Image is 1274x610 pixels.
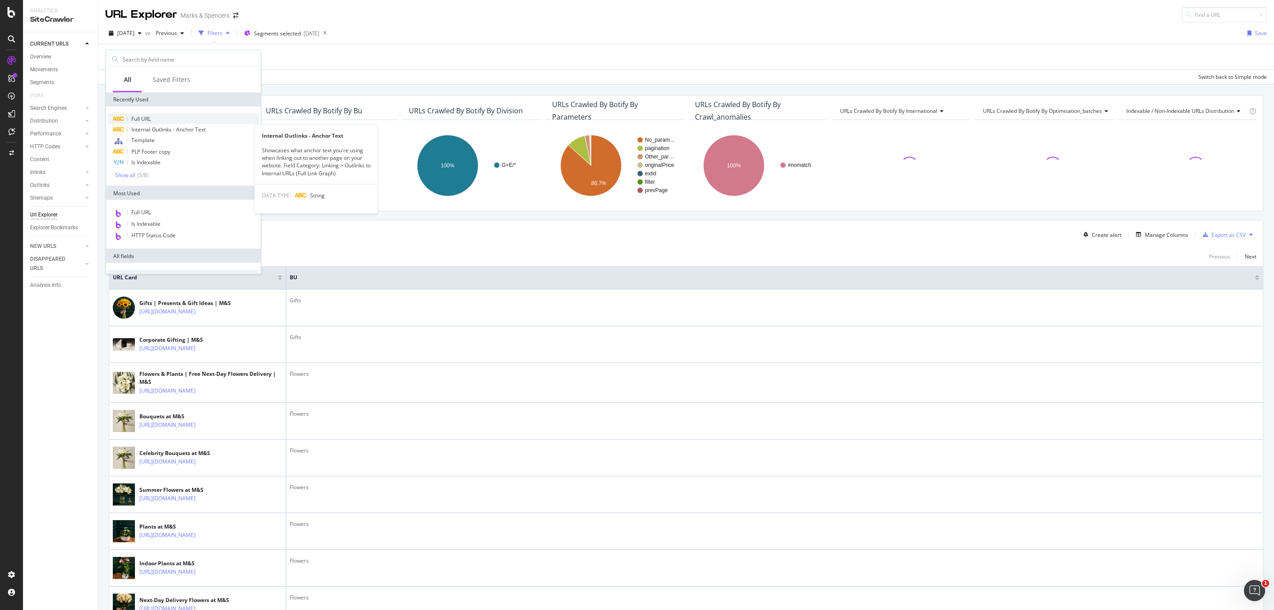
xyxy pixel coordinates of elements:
[139,421,196,429] a: [URL][DOMAIN_NAME]
[30,168,83,177] a: Inlinks
[30,255,75,273] div: DISAPPEARED URLS
[30,65,92,74] a: Movements
[290,557,1259,565] div: Flowers
[645,137,675,143] text: No_param…
[1245,253,1256,260] div: Next
[106,186,261,200] div: Most Used
[131,136,155,144] span: Template
[552,99,676,123] h4: URLs Crawled By Botify By parameters
[113,407,135,436] img: main image
[30,52,51,62] div: Overview
[113,554,135,583] img: main image
[290,520,1259,528] div: Flowers
[30,129,83,139] a: Performance
[139,370,282,386] div: Flowers & Plants | Free Next-Day Flowers Delivery | M&S
[139,449,234,457] div: Celebrity Bouquets at M&S
[545,127,683,204] svg: A chart.
[135,171,149,179] div: ( 5 / 8 )
[1244,580,1265,601] iframe: Intercom live chat
[139,560,234,568] div: Indoor Plants at M&S
[727,162,741,169] text: 100%
[139,344,196,353] a: [URL][DOMAIN_NAME]
[131,148,170,155] span: PLP Footer copy
[1132,229,1188,240] button: Manage Columns
[30,91,52,100] a: Visits
[131,208,151,216] span: Full URL
[1209,253,1230,260] div: Previous
[290,410,1259,418] div: Flowers
[145,29,152,37] span: vs
[30,78,92,87] a: Segments
[139,299,234,307] div: Gifts | Presents & Gift Ideas | M&S
[1126,107,1234,115] span: Indexable / Non-Indexable URLs distribution
[645,187,668,193] text: prevPage
[645,154,674,160] text: Other_par…
[30,104,67,113] div: Search Engines
[310,191,325,199] span: String
[290,594,1259,602] div: Flowers
[30,255,83,273] a: DISAPPEARED URLS
[30,181,83,190] a: Outlinks
[113,297,135,319] img: main image
[1209,251,1230,262] button: Previous
[688,127,826,204] div: A chart.
[207,29,223,37] div: Filters
[1092,231,1121,239] div: Create alert
[131,115,151,123] span: Full URL
[290,297,1259,305] div: Gifts
[983,107,1102,115] span: URLs Crawled By Botify By optimisation_batches
[30,116,58,126] div: Distribution
[838,104,963,118] h4: URLs Crawled By Botify By international
[30,210,92,220] a: Url Explorer
[1212,231,1246,239] div: Export as CSV
[788,162,811,168] text: #nomatch
[591,180,606,186] text: 86.7%
[1080,228,1121,242] button: Create alert
[30,65,58,74] div: Movements
[30,168,46,177] div: Inlinks
[113,444,135,472] img: main image
[695,99,819,123] h4: URLs Crawled By Botify By crawl_anomalies
[255,132,378,139] div: Internal Outlinks - Anchor Text
[30,116,83,126] a: Distribution
[139,336,234,344] div: Corporate Gifting | M&S
[195,26,233,40] button: Filters
[1182,7,1267,23] input: Find a URL
[105,7,177,22] div: URL Explorer
[645,145,669,151] text: pagination
[30,78,54,87] div: Segments
[30,142,60,151] div: HTTP Codes
[1244,26,1267,40] button: Save
[645,162,674,168] text: originalPrice
[105,26,145,40] button: [DATE]
[981,104,1115,118] h4: URLs Crawled By Botify By optimisation_batches
[131,126,206,133] span: Internal Outlinks - Anchor Text
[303,30,319,37] div: [DATE]
[139,596,234,604] div: Next-Day Delivery Flowers at M&S
[113,338,135,351] img: main image
[139,494,196,503] a: [URL][DOMAIN_NAME]
[30,39,69,49] div: CURRENT URLS
[290,447,1259,455] div: Flowers
[122,53,259,66] input: Search by field name
[233,12,238,19] div: arrow-right-arrow-left
[402,127,540,204] svg: A chart.
[30,181,50,190] div: Outlinks
[139,523,234,531] div: Plants at M&S
[262,191,291,199] span: DATA TYPE:
[290,274,1242,282] span: BU
[30,193,83,203] a: Sitemaps
[30,193,53,203] div: Sitemaps
[30,281,61,290] div: Analysis Info
[409,105,533,117] h4: URLs Crawled By Botify By division
[139,531,196,540] a: [URL][DOMAIN_NAME]
[1124,104,1247,118] h4: Indexable / Non-Indexable URLs Distribution
[30,15,91,25] div: SiteCrawler
[290,483,1259,491] div: Flowers
[266,105,390,117] h4: URLs Crawled By Botify By bu
[113,480,135,509] img: main image
[1245,251,1256,262] button: Next
[30,242,83,251] a: NEW URLS
[241,26,319,40] button: Segments selected[DATE]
